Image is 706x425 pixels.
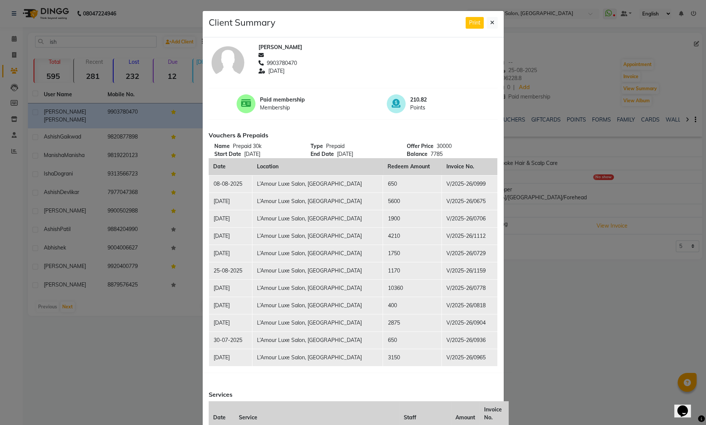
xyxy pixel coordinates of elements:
[252,175,383,192] td: L’Amour Luxe Salon, [GEOGRAPHIC_DATA]
[383,314,442,331] td: 2875
[383,297,442,314] td: 400
[337,151,353,157] span: [DATE]
[244,151,260,157] span: [DATE]
[407,150,428,158] span: Balance
[383,227,442,245] td: 4210
[252,262,383,279] td: L’Amour Luxe Salon, [GEOGRAPHIC_DATA]
[466,17,484,29] button: Print
[441,175,497,192] td: V/2025-26/0999
[383,245,442,262] td: 1750
[268,67,285,75] span: [DATE]
[252,227,383,245] td: L’Amour Luxe Salon, [GEOGRAPHIC_DATA]
[441,227,497,245] td: V/2025-26/1112
[209,192,252,210] td: [DATE]
[431,151,443,157] span: 7785
[209,158,252,176] th: Date
[441,331,497,349] td: V/2025-26/0936
[383,210,442,227] td: 1900
[441,279,497,297] td: V/2025-26/0778
[209,245,252,262] td: [DATE]
[209,132,498,139] h6: Vouchers & Prepaids
[441,158,497,176] th: Invoice No.
[209,331,252,349] td: 30-07-2025
[383,175,442,192] td: 650
[326,143,345,149] span: Prepaid
[383,262,442,279] td: 1170
[214,142,230,150] span: Name
[383,349,442,366] td: 3150
[441,297,497,314] td: V/2025-26/0818
[407,142,434,150] span: Offer Price
[383,331,442,349] td: 650
[441,192,497,210] td: V/2025-26/0675
[252,297,383,314] td: L’Amour Luxe Salon, [GEOGRAPHIC_DATA]
[311,142,323,150] span: Type
[383,192,442,210] td: 5600
[258,43,302,51] span: [PERSON_NAME]
[209,210,252,227] td: [DATE]
[437,143,452,149] span: 30000
[674,395,698,417] iframe: chat widget
[209,279,252,297] td: [DATE]
[209,314,252,331] td: [DATE]
[441,349,497,366] td: V/2025-26/0965
[214,150,241,158] span: Start Date
[441,314,497,331] td: V/2025-26/0904
[267,59,297,67] span: 9903780470
[252,349,383,366] td: L’Amour Luxe Salon, [GEOGRAPHIC_DATA]
[252,331,383,349] td: L’Amour Luxe Salon, [GEOGRAPHIC_DATA]
[209,262,252,279] td: 25-08-2025
[441,245,497,262] td: V/2025-26/0729
[252,314,383,331] td: L’Amour Luxe Salon, [GEOGRAPHIC_DATA]
[252,245,383,262] td: L’Amour Luxe Salon, [GEOGRAPHIC_DATA]
[252,192,383,210] td: L’Amour Luxe Salon, [GEOGRAPHIC_DATA]
[260,96,319,104] span: Paid membership
[260,104,319,112] span: Membership
[410,96,469,104] span: 210.82
[209,175,252,192] td: 08-08-2025
[410,104,469,112] span: Points
[441,262,497,279] td: V/2025-26/1159
[383,279,442,297] td: 10360
[252,279,383,297] td: L’Amour Luxe Salon, [GEOGRAPHIC_DATA]
[209,297,252,314] td: [DATE]
[252,158,383,176] th: Location
[441,210,497,227] td: V/2025-26/0706
[311,150,334,158] span: End Date
[209,391,498,398] h6: Services
[209,349,252,366] td: [DATE]
[209,227,252,245] td: [DATE]
[233,143,261,149] span: Prepaid 30k
[209,17,275,28] h4: Client Summary
[383,158,442,176] th: Redeem Amount
[252,210,383,227] td: L’Amour Luxe Salon, [GEOGRAPHIC_DATA]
